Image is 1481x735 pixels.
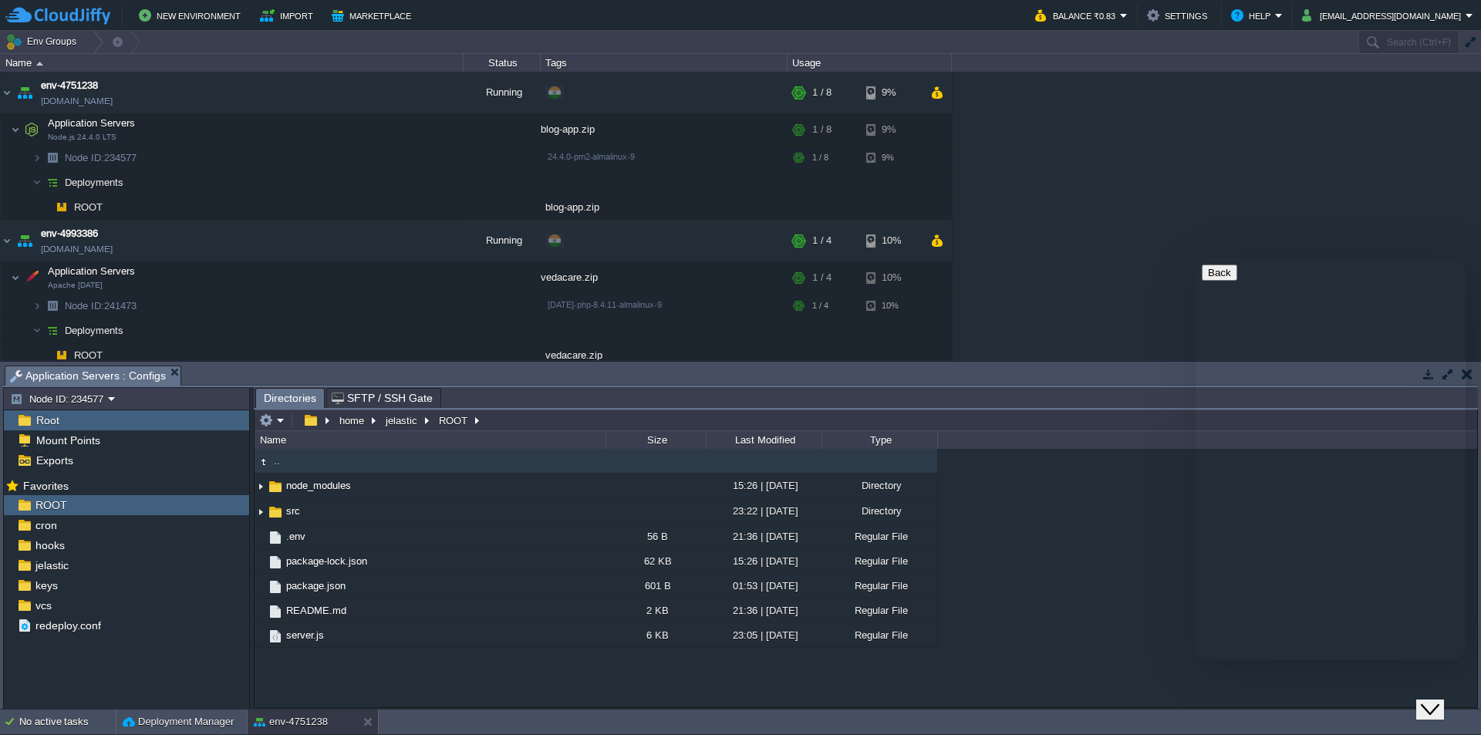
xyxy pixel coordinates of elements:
[607,431,706,449] div: Size
[706,598,821,622] div: 21:36 | [DATE]
[5,6,110,25] img: CloudJiffy
[65,300,104,312] span: Node ID:
[32,498,69,512] a: ROOT
[260,6,318,25] button: Import
[823,431,937,449] div: Type
[541,195,788,219] div: blog-app.zip
[32,146,42,170] img: AMDAwAAAACH5BAEAAAAALAAAAAABAAEAAAICRAEAOw==
[267,603,284,620] img: AMDAwAAAACH5BAEAAAAALAAAAAABAAEAAAICRAEAOw==
[51,195,73,219] img: AMDAwAAAACH5BAEAAAAALAAAAAABAAEAAAICRAEAOw==
[42,170,63,194] img: AMDAwAAAACH5BAEAAAAALAAAAAABAAEAAAICRAEAOw==
[33,413,62,427] a: Root
[541,262,788,293] div: vedacare.zip
[821,549,937,573] div: Regular File
[32,558,71,572] span: jelastic
[464,54,540,72] div: Status
[32,538,67,552] a: hooks
[21,262,42,293] img: AMDAwAAAACH5BAEAAAAALAAAAAABAAEAAAICRAEAOw==
[264,389,316,408] span: Directories
[284,629,326,642] span: server.js
[46,117,137,129] a: Application ServersNode.js 24.4.0 LTS
[1231,6,1275,25] button: Help
[1196,258,1466,659] iframe: chat widget
[10,392,108,406] button: Node ID: 234577
[139,6,245,25] button: New Environment
[1302,6,1466,25] button: [EMAIL_ADDRESS][DOMAIN_NAME]
[48,133,116,142] span: Node.js 24.4.0 LTS
[437,413,471,427] button: ROOT
[548,300,662,309] span: [DATE]-php-8.4.11-almalinux-9
[256,431,606,449] div: Name
[866,220,916,261] div: 10%
[606,549,706,573] div: 62 KB
[812,114,832,145] div: 1 / 8
[46,265,137,278] span: Application Servers
[63,324,126,337] a: Deployments
[332,389,433,407] span: SFTP / SSH Gate
[706,549,821,573] div: 15:26 | [DATE]
[1,72,13,113] img: AMDAwAAAACH5BAEAAAAALAAAAAABAAEAAAICRAEAOw==
[255,623,267,647] img: AMDAwAAAACH5BAEAAAAALAAAAAABAAEAAAICRAEAOw==
[19,710,116,734] div: No active tasks
[812,220,832,261] div: 1 / 4
[812,262,832,293] div: 1 / 4
[267,628,284,645] img: AMDAwAAAACH5BAEAAAAALAAAAAABAAEAAAICRAEAOw==
[267,478,284,495] img: AMDAwAAAACH5BAEAAAAALAAAAAABAAEAAAICRAEAOw==
[284,579,348,592] a: package.json
[20,480,71,492] a: Favorites
[42,294,63,318] img: AMDAwAAAACH5BAEAAAAALAAAAAABAAEAAAICRAEAOw==
[706,474,821,497] div: 15:26 | [DATE]
[284,604,349,617] a: README.md
[464,220,541,261] div: Running
[11,114,20,145] img: AMDAwAAAACH5BAEAAAAALAAAAAABAAEAAAICRAEAOw==
[2,54,463,72] div: Name
[42,319,63,342] img: AMDAwAAAACH5BAEAAAAALAAAAAABAAEAAAICRAEAOw==
[464,72,541,113] div: Running
[706,524,821,548] div: 21:36 | [DATE]
[812,146,828,170] div: 1 / 8
[284,530,308,543] span: .env
[332,6,416,25] button: Marketplace
[51,343,73,367] img: AMDAwAAAACH5BAEAAAAALAAAAAABAAEAAAICRAEAOw==
[284,504,302,518] a: src
[32,518,59,532] a: cron
[541,343,788,367] div: vedacare.zip
[606,598,706,622] div: 2 KB
[866,294,916,318] div: 10%
[284,555,369,568] a: package-lock.json
[1035,6,1120,25] button: Balance ₹0.83
[1147,6,1212,25] button: Settings
[821,499,937,523] div: Directory
[32,294,42,318] img: AMDAwAAAACH5BAEAAAAALAAAAAABAAEAAAICRAEAOw==
[284,479,353,492] span: node_modules
[33,453,76,467] span: Exports
[812,294,828,318] div: 1 / 4
[866,114,916,145] div: 9%
[73,201,105,214] a: ROOT
[821,574,937,598] div: Regular File
[32,619,103,632] a: redeploy.conf
[383,413,421,427] button: jelastic
[14,72,35,113] img: AMDAwAAAACH5BAEAAAAALAAAAAABAAEAAAICRAEAOw==
[63,176,126,189] a: Deployments
[272,454,282,467] a: ..
[73,349,105,362] a: ROOT
[255,474,267,498] img: AMDAwAAAACH5BAEAAAAALAAAAAABAAEAAAICRAEAOw==
[541,54,787,72] div: Tags
[32,319,42,342] img: AMDAwAAAACH5BAEAAAAALAAAAAABAAEAAAICRAEAOw==
[41,226,98,241] a: env-4993386
[267,504,284,521] img: AMDAwAAAACH5BAEAAAAALAAAAAABAAEAAAICRAEAOw==
[337,413,368,427] button: home
[706,574,821,598] div: 01:53 | [DATE]
[1416,673,1466,720] iframe: chat widget
[606,524,706,548] div: 56 B
[41,93,113,109] a: [DOMAIN_NAME]
[541,114,788,145] div: blog-app.zip
[123,714,234,730] button: Deployment Manager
